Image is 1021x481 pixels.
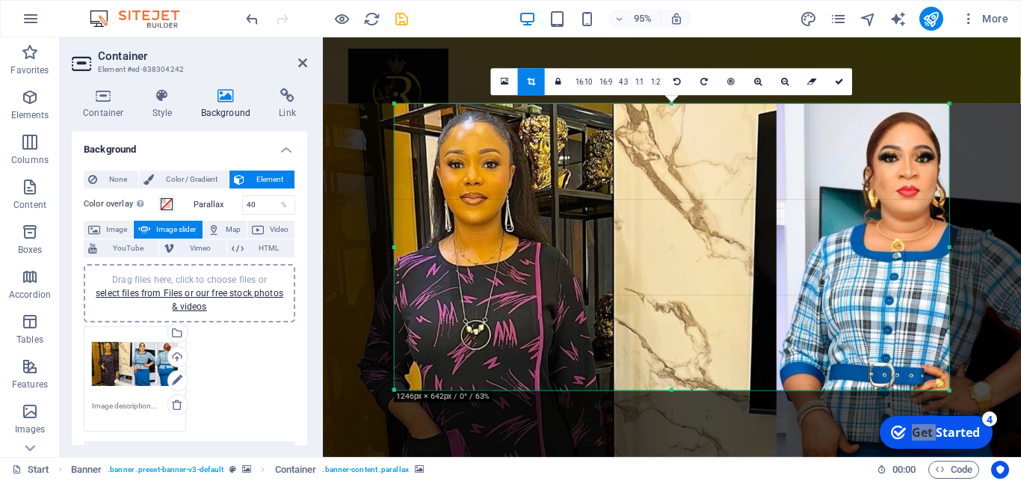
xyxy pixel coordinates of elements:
[72,132,307,159] h4: Background
[393,10,410,28] i: Save (Ctrl+S)
[247,221,294,239] button: Video
[922,10,940,28] i: Publish
[268,88,307,120] h4: Link
[12,461,49,479] a: Click to cancel selection. Double-click to open Pages
[892,461,916,479] span: 00 00
[158,171,224,189] span: Color / Gradient
[244,10,261,28] i: Undo: Delete elements (Ctrl+Z)
[98,49,307,63] h2: Container
[18,244,43,256] p: Boxes
[139,171,229,189] button: Color / Gradient
[229,171,294,189] button: Element
[111,1,126,16] div: 4
[190,88,268,120] h4: Background
[664,69,691,96] a: Rotate left 90°
[518,69,545,96] a: Crop mode
[13,199,46,211] p: Content
[826,69,853,96] a: Confirm
[274,196,294,214] div: %
[102,239,154,257] span: YouTube
[545,69,572,96] a: Keep aspect ratio
[248,239,290,257] span: HTML
[84,441,295,459] button: Remove all images
[15,423,46,435] p: Images
[11,154,49,166] p: Columns
[919,7,943,31] button: publish
[98,63,277,76] h3: Element #ed-838304242
[249,171,290,189] span: Element
[616,70,632,96] a: 4:3
[203,221,247,239] button: Map
[771,69,798,96] a: Zoom out
[84,221,133,239] button: Image
[608,10,661,28] button: 95%
[71,461,424,479] nav: breadcrumb
[322,461,408,479] span: . banner-content .parallax
[648,70,664,96] a: 1:2
[86,10,198,28] img: Editor Logo
[155,221,197,239] span: Image slider
[40,14,108,31] div: Get Started
[227,239,294,257] button: HTML
[800,10,818,28] button: design
[744,69,771,96] a: Zoom in
[108,461,223,479] span: . banner .preset-banner-v3-default
[102,171,134,189] span: None
[860,10,877,28] button: navigator
[224,221,242,239] span: Map
[242,465,251,474] i: This element contains a background
[955,7,1014,31] button: More
[670,12,683,25] i: On resize automatically adjust zoom level to fit chosen device.
[596,70,616,96] a: 16:9
[72,88,141,120] h4: Container
[179,239,221,257] span: Vimeo
[159,239,226,257] button: Vimeo
[84,239,158,257] button: YouTube
[12,379,48,390] p: Features
[394,391,493,402] div: 1246px × 642px / 0° / 63%
[928,461,979,479] button: Code
[903,464,905,475] span: :
[275,461,317,479] span: Click to select. Double-click to edit
[96,275,283,312] span: Drag files here, click to choose files or
[96,288,283,312] a: select files from Files or our free stock photos & videos
[392,10,410,28] button: save
[491,69,518,96] a: Select files from the file manager, stock photos, or upload file(s)
[632,70,647,96] a: 1:1
[141,88,190,120] h4: Style
[11,109,49,121] p: Elements
[84,171,138,189] button: None
[363,10,380,28] button: reload
[573,70,596,96] a: 16:10
[691,69,718,96] a: Rotate right 90°
[92,334,178,394] div: imgonline-com-ua-twotoone-4v8KWB3olhoq-IeX88q7zeY8eLa0h3dLvpw.jpg
[718,69,744,96] a: Center
[71,461,102,479] span: Click to select. Double-click to edit
[961,11,1008,26] span: More
[830,10,848,28] button: pages
[268,221,290,239] span: Video
[935,461,972,479] span: Code
[889,10,907,28] i: AI Writer
[10,64,49,76] p: Favorites
[9,289,51,301] p: Accordion
[631,10,655,28] h6: 95%
[991,461,1009,479] button: Usercentrics
[16,334,43,346] p: Tables
[229,465,236,474] i: This element is a customizable preset
[84,195,158,213] label: Color overlay
[363,10,380,28] i: Reload page
[243,10,261,28] button: undo
[194,200,242,209] label: Parallax
[860,10,877,28] i: Navigator
[101,441,291,459] span: Remove all images
[800,10,817,28] i: Design (Ctrl+Alt+Y)
[889,10,907,28] button: text_generator
[799,69,826,96] a: Reset
[415,465,424,474] i: This element contains a background
[134,221,202,239] button: Image slider
[105,221,129,239] span: Image
[8,6,121,39] div: Get Started 4 items remaining, 20% complete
